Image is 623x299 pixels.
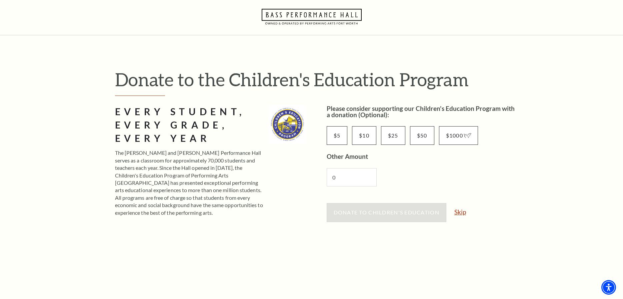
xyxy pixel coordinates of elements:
[115,69,518,90] h1: Donate to the Children's Education Program
[410,126,434,145] input: Other Amount
[352,126,376,145] input: Other Amount
[327,126,348,145] input: Other Amount
[327,203,446,222] button: Donate to Children's Education
[115,105,264,145] h2: Every Student, Every Grade, Every Year
[327,105,515,119] label: Please consider supporting our Children's Education Program with a donation (Optional):
[334,209,439,215] span: Donate to Children's Education
[381,126,405,145] input: Other Amount
[454,209,466,215] a: Skip
[268,105,307,144] img: Every Student, Every Grade,
[439,126,478,145] input: Button
[327,168,377,186] input: Number
[327,152,368,160] label: Other Amount
[601,280,616,295] div: Accessibility Menu
[115,149,264,216] p: The [PERSON_NAME] and [PERSON_NAME] Performance Hall serves as a classroom for approximately 70,0...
